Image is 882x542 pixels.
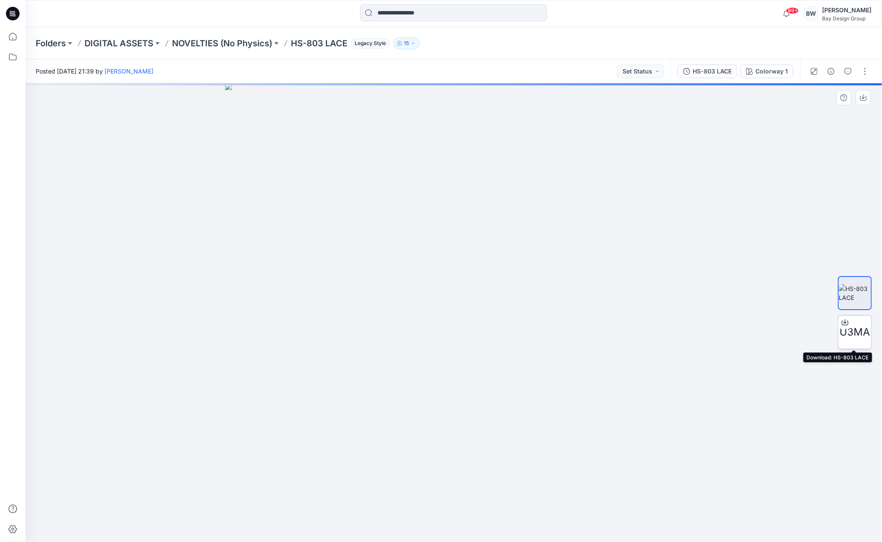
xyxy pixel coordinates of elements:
[822,15,871,22] div: Bay Design Group
[104,68,153,75] a: [PERSON_NAME]
[291,37,347,49] p: HS-803 LACE
[85,37,153,49] a: DIGITAL ASSETS
[840,325,870,340] span: U3MA
[351,38,390,48] span: Legacy Style
[822,5,871,15] div: [PERSON_NAME]
[786,7,799,14] span: 99+
[755,67,788,76] div: Colorway 1
[678,65,737,78] button: HS-803 LACE
[36,67,153,76] span: Posted [DATE] 21:39 by
[225,83,683,542] img: eyJhbGciOiJIUzI1NiIsImtpZCI6IjAiLCJzbHQiOiJzZXMiLCJ0eXAiOiJKV1QifQ.eyJkYXRhIjp7InR5cGUiOiJzdG9yYW...
[404,39,409,48] p: 15
[36,37,66,49] a: Folders
[693,67,732,76] div: HS-803 LACE
[839,284,871,302] img: HS-803 LACE
[741,65,793,78] button: Colorway 1
[803,6,819,21] div: BW
[393,37,420,49] button: 15
[824,65,838,78] button: Details
[172,37,272,49] a: NOVELTIES (No Physics)
[347,37,390,49] button: Legacy Style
